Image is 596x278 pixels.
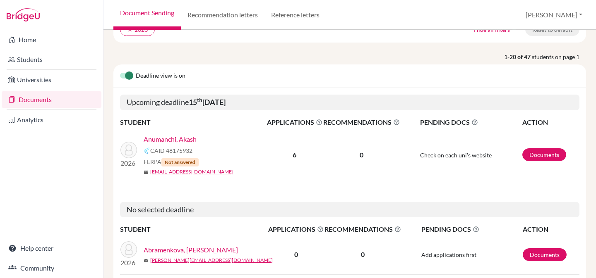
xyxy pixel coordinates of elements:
[525,23,579,36] button: Reset to default
[2,71,101,88] a: Universities
[120,241,137,258] img: Abramenkova, Polina
[522,224,579,235] th: ACTION
[421,251,476,258] span: Add applications first
[504,52,532,61] strong: 1-20 of 47
[120,95,579,110] h5: Upcoming deadline
[144,245,238,255] a: Abramenkova, [PERSON_NAME]
[420,152,492,159] span: Check on each uni's website
[522,7,586,23] button: [PERSON_NAME]
[2,112,101,128] a: Analytics
[324,249,401,259] p: 0
[323,150,400,160] p: 0
[2,91,101,108] a: Documents
[120,117,267,128] th: STUDENT
[120,142,137,158] img: Anumanchi, Akash
[144,170,149,175] span: mail
[136,71,185,81] span: Deadline view is on
[522,148,566,161] a: Documents
[2,51,101,68] a: Students
[150,168,233,176] a: [EMAIL_ADDRESS][DOMAIN_NAME]
[144,147,150,154] img: Common App logo
[294,250,298,258] b: 0
[324,224,401,234] span: RECOMMENDATIONS
[120,158,137,168] p: 2026
[144,134,197,144] a: Anumanchi, Akash
[523,248,567,261] a: Documents
[7,8,40,21] img: Bridge-U
[144,157,199,166] span: FERPA
[323,117,400,127] span: RECOMMENDATIONS
[127,27,133,33] i: clear
[150,146,192,155] span: CAID 48175932
[161,158,199,166] span: Not answered
[421,224,521,234] span: PENDING DOCS
[120,258,137,268] p: 2026
[268,224,324,234] span: APPLICATIONS
[120,23,155,36] button: clear2026
[120,202,579,218] h5: No selected deadline
[120,224,268,235] th: STUDENT
[420,117,521,127] span: PENDING DOCS
[197,97,202,103] sup: th
[189,97,226,107] b: 15 [DATE]
[532,52,586,61] span: students on page 1
[2,260,101,276] a: Community
[2,31,101,48] a: Home
[2,240,101,257] a: Help center
[474,26,510,33] span: Hide all filters
[144,258,149,263] span: mail
[522,117,579,128] th: ACTION
[267,117,322,127] span: APPLICATIONS
[293,151,296,159] b: 6
[150,257,273,264] a: [PERSON_NAME][EMAIL_ADDRESS][DOMAIN_NAME]
[467,23,525,36] button: Hide all filtersarrow_drop_up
